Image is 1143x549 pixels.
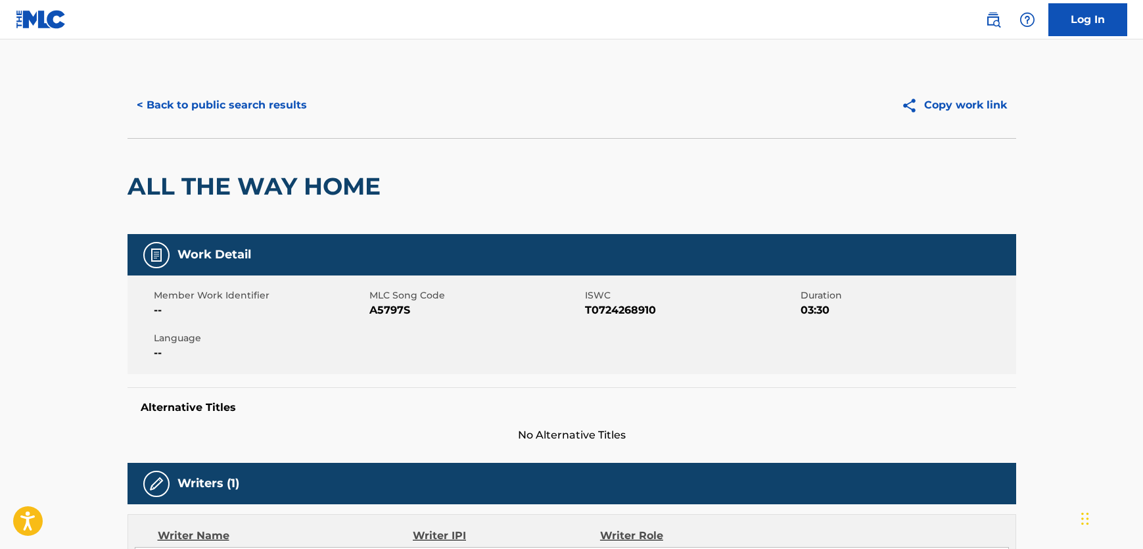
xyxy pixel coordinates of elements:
span: Duration [801,289,1013,302]
button: Copy work link [892,89,1016,122]
img: search [985,12,1001,28]
h5: Writers (1) [177,476,239,491]
img: MLC Logo [16,10,66,29]
span: Member Work Identifier [154,289,366,302]
span: T0724268910 [585,302,797,318]
div: Help [1014,7,1040,33]
div: Writer Role [600,528,770,544]
button: < Back to public search results [128,89,316,122]
img: Writers [149,476,164,492]
img: help [1019,12,1035,28]
iframe: Chat Widget [1077,486,1143,549]
h2: ALL THE WAY HOME [128,172,387,201]
img: Work Detail [149,247,164,263]
span: -- [154,302,366,318]
span: ISWC [585,289,797,302]
span: A5797S [369,302,582,318]
span: No Alternative Titles [128,427,1016,443]
span: MLC Song Code [369,289,582,302]
span: -- [154,345,366,361]
span: Language [154,331,366,345]
span: 03:30 [801,302,1013,318]
a: Public Search [980,7,1006,33]
div: Drag [1081,499,1089,538]
h5: Work Detail [177,247,251,262]
a: Log In [1048,3,1127,36]
div: Writer IPI [413,528,600,544]
div: Writer Name [158,528,413,544]
h5: Alternative Titles [141,401,1003,414]
img: Copy work link [901,97,924,114]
